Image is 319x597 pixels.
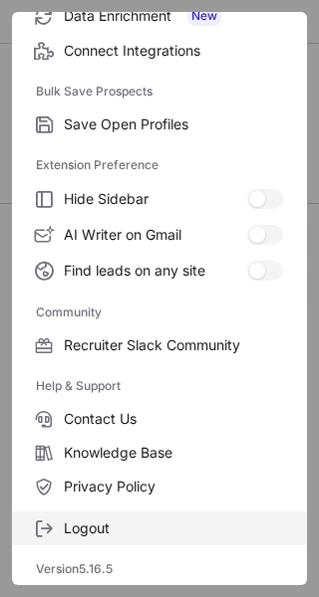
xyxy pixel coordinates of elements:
[36,370,283,402] label: Help & Support
[64,262,247,280] span: Find leads on any site
[12,217,307,253] label: AI Writer on Gmail
[12,181,307,217] label: Hide Sidebar
[64,42,283,60] span: Connect Integrations
[12,470,307,503] label: Privacy Policy
[12,553,307,585] div: Version 5.16.5
[64,226,247,244] span: AI Writer on Gmail
[12,253,307,289] label: Find leads on any site
[64,410,283,428] span: Contact Us
[12,402,307,436] label: Contact Us
[64,115,283,133] span: Save Open Profiles
[12,34,307,68] label: Connect Integrations
[64,519,283,537] span: Logout
[12,107,307,141] label: Save Open Profiles
[64,478,283,496] span: Privacy Policy
[12,328,307,362] label: Recruiter Slack Community
[36,149,283,181] label: Extension Preference
[64,336,283,354] span: Recruiter Slack Community
[64,444,283,462] span: Knowledge Base
[36,297,283,328] label: Community
[64,190,247,208] span: Hide Sidebar
[12,436,307,470] label: Knowledge Base
[64,6,283,26] span: Data Enrichment
[36,76,283,107] label: Bulk Save Prospects
[12,511,307,545] label: Logout
[187,6,221,26] span: New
